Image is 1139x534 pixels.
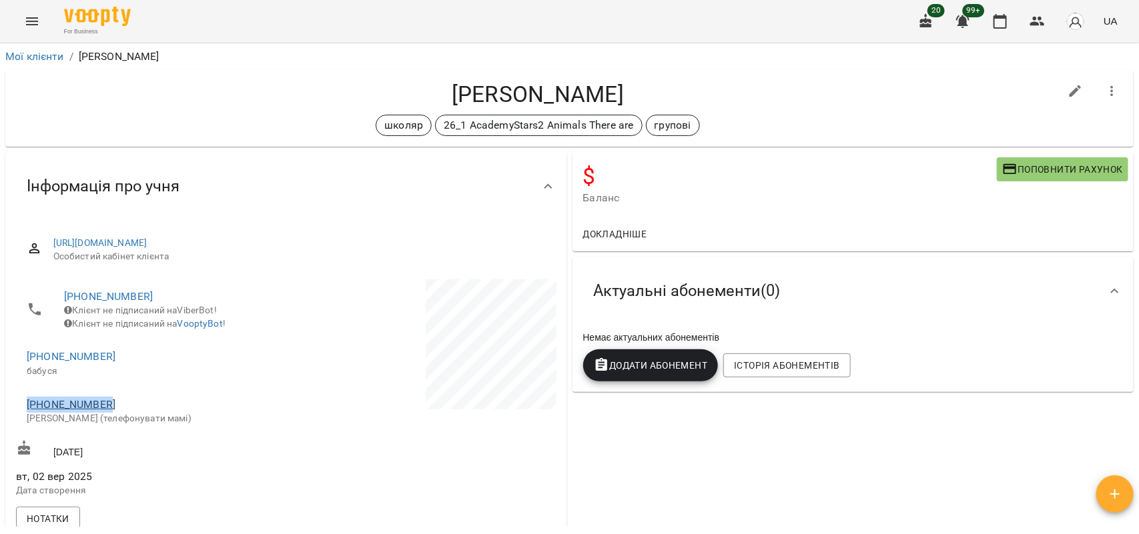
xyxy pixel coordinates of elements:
h4: $ [583,163,997,190]
span: Історія абонементів [734,357,839,373]
span: Актуальні абонементи ( 0 ) [594,281,781,301]
button: Menu [16,5,48,37]
p: Дата створення [16,484,284,497]
p: [PERSON_NAME] (телефонувати мамі) [27,412,273,425]
span: Клієнт не підписаний на ! [64,318,226,329]
a: [URL][DOMAIN_NAME] [53,237,147,248]
button: UA [1098,9,1123,33]
span: Поповнити рахунок [1002,161,1123,177]
button: Додати Абонемент [583,349,719,381]
a: Мої клієнти [5,50,64,63]
span: For Business [64,27,131,36]
img: avatar_s.png [1066,12,1085,31]
div: групові [646,115,700,136]
span: вт, 02 вер 2025 [16,469,284,485]
button: Поповнити рахунок [997,157,1128,181]
span: Клієнт не підписаний на ViberBot! [64,305,217,315]
p: школяр [384,117,423,133]
a: VooptyBot [177,318,223,329]
span: 20 [927,4,945,17]
div: [DATE] [13,437,286,462]
span: 99+ [963,4,985,17]
nav: breadcrumb [5,49,1134,65]
a: [PHONE_NUMBER] [27,398,115,411]
p: [PERSON_NAME] [79,49,159,65]
span: Особистий кабінет клієнта [53,250,546,263]
a: [PHONE_NUMBER] [27,350,115,363]
a: [PHONE_NUMBER] [64,290,153,303]
p: групові [655,117,691,133]
button: Докладніше [578,222,653,246]
button: Історія абонементів [723,353,850,377]
span: Нотатки [27,511,69,527]
span: Баланс [583,190,997,206]
span: Інформація про учня [27,176,179,197]
div: Немає актуальних абонементів [581,328,1126,347]
div: 26_1 AcademyStars2 Animals There are [435,115,642,136]
span: UA [1104,14,1118,28]
img: Voopty Logo [64,7,131,26]
p: бабуся [27,365,273,378]
p: 26_1 AcademyStars2 Animals There are [444,117,633,133]
button: Нотатки [16,507,80,531]
div: Актуальні абонементи(0) [573,257,1134,325]
div: школяр [376,115,432,136]
li: / [69,49,73,65]
span: Додати Абонемент [594,357,708,373]
span: Докладніше [583,226,647,242]
div: Інформація про учня [5,152,567,221]
h4: [PERSON_NAME] [16,81,1060,108]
